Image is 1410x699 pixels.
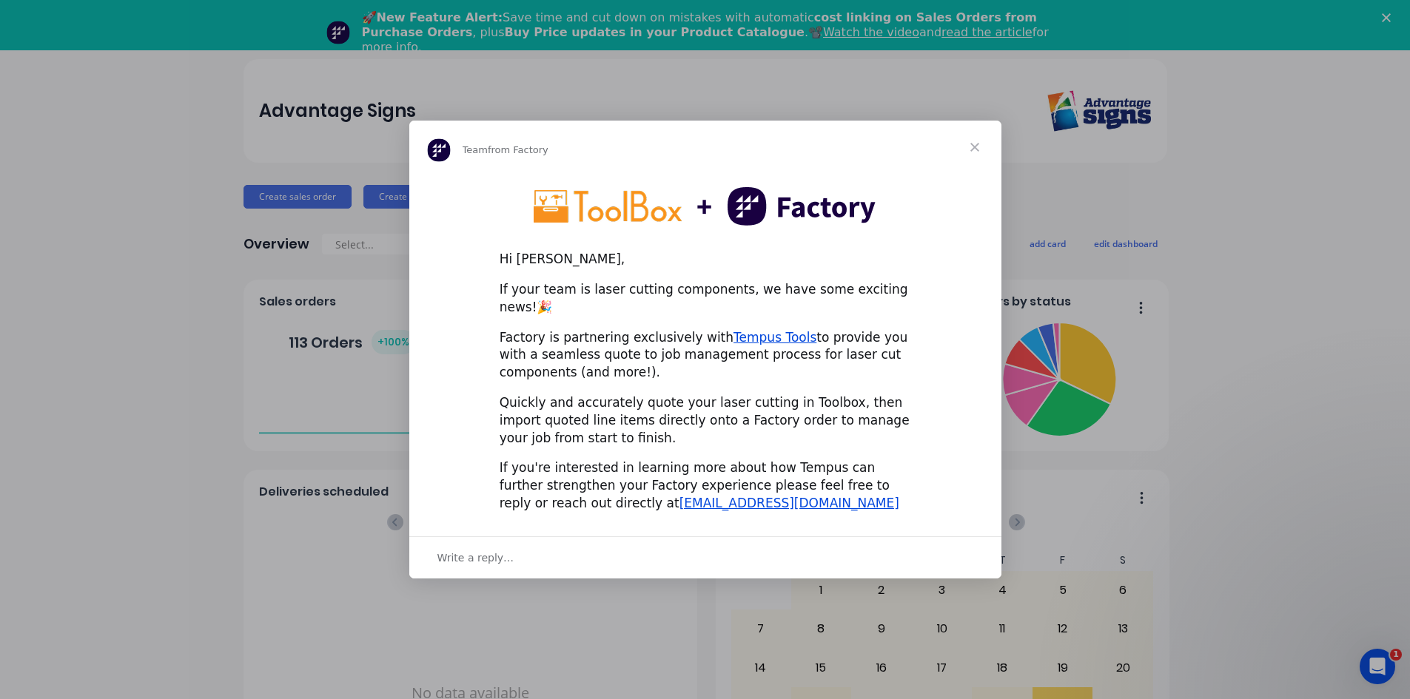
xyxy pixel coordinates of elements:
[377,10,503,24] b: New Feature Alert:
[948,121,1001,174] span: Close
[437,548,514,567] span: Write a reply…
[500,251,911,269] div: Hi [PERSON_NAME],
[733,330,816,345] a: Tempus Tools
[463,144,488,155] span: Team
[1382,13,1397,22] div: Close
[409,536,1001,578] div: Open conversation and reply
[500,329,911,382] div: Factory is partnering exclusively with to provide you with a seamless quote to job management pro...
[505,25,805,39] b: Buy Price updates in your Product Catalogue
[941,25,1033,39] a: read the article
[488,144,548,155] span: from Factory
[326,21,350,44] img: Profile image for Team
[362,10,1037,39] b: cost linking on Sales Orders from Purchase Orders
[427,138,451,162] img: Profile image for Team
[823,25,919,39] a: Watch the video
[500,394,911,447] div: Quickly and accurately quote your laser cutting in Toolbox, then import quoted line items directl...
[500,459,911,512] div: If you're interested in learning more about how Tempus can further strengthen your Factory experi...
[500,281,911,317] div: If your team is laser cutting components, we have some exciting news!🎉
[362,10,1061,55] div: 🚀 Save time and cut down on mistakes with automatic , plus .📽️ and for more info.
[679,496,899,510] a: [EMAIL_ADDRESS][DOMAIN_NAME]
